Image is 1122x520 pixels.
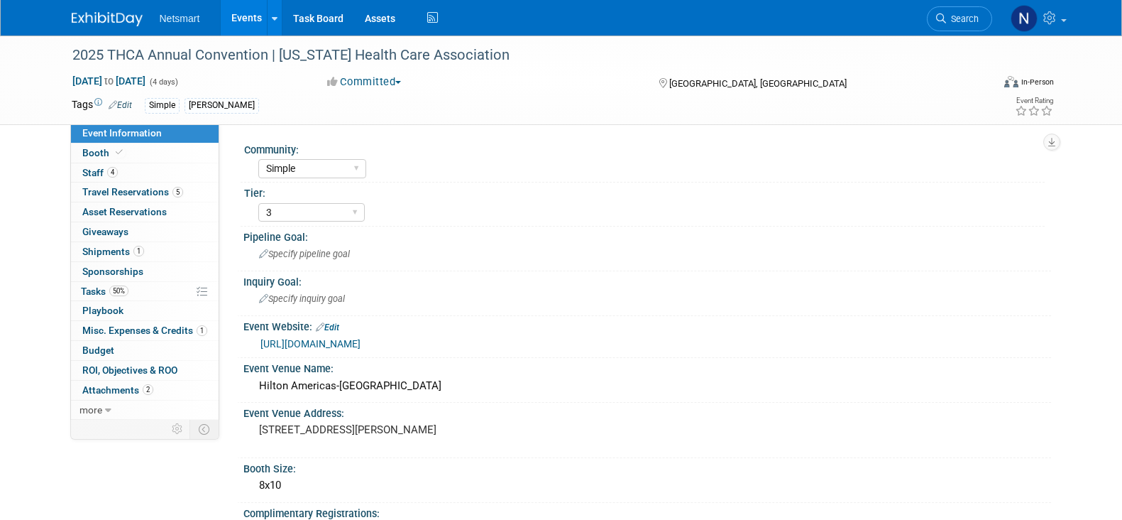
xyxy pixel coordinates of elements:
span: [GEOGRAPHIC_DATA], [GEOGRAPHIC_DATA] [669,78,847,89]
a: Shipments1 [71,242,219,261]
img: Format-Inperson.png [1004,76,1018,87]
span: Attachments [82,384,153,396]
div: Inquiry Goal: [243,271,1051,289]
td: Toggle Event Tabs [189,420,219,438]
a: Booth [71,143,219,163]
span: Playbook [82,305,123,316]
a: Attachments2 [71,381,219,400]
span: Netsmart [160,13,200,24]
span: [DATE] [DATE] [72,75,146,87]
a: Staff4 [71,163,219,183]
div: Community: [244,139,1045,157]
span: Specify inquiry goal [259,293,345,304]
span: ROI, Objectives & ROO [82,364,177,376]
a: Edit [109,100,132,110]
a: ROI, Objectives & ROO [71,361,219,380]
span: more [79,404,102,416]
div: Tier: [244,183,1045,200]
span: 1 [133,246,144,256]
span: 2 [143,384,153,395]
a: Sponsorships [71,262,219,281]
span: 50% [109,286,128,296]
div: [PERSON_NAME] [185,98,259,113]
a: Tasks50% [71,282,219,301]
td: Personalize Event Tab Strip [165,420,190,438]
span: Sponsorships [82,266,143,277]
span: Budget [82,345,114,356]
div: 8x10 [254,475,1040,497]
span: to [102,75,116,87]
a: Playbook [71,301,219,320]
a: Travel Reservations5 [71,183,219,202]
div: Event Rating [1015,97,1053,104]
pre: [STREET_ADDRESS][PERSON_NAME] [259,423,564,436]
span: 1 [197,325,207,336]
a: Giveaways [71,222,219,242]
img: Nina Finn [1011,5,1038,32]
div: Event Format [908,74,1055,95]
td: Tags [72,97,132,114]
a: Event Information [71,124,219,143]
span: 5 [172,187,183,197]
div: In-Person [1021,77,1054,87]
span: Tasks [81,286,128,297]
a: Search [927,6,992,31]
span: Staff [82,167,118,178]
a: Asset Reservations [71,202,219,222]
a: Edit [316,323,339,332]
span: Specify pipeline goal [259,249,350,259]
span: Travel Reservations [82,186,183,197]
a: Budget [71,341,219,360]
div: Simple [145,98,180,113]
div: Event Venue Address: [243,403,1051,421]
span: Giveaways [82,226,128,237]
span: Booth [82,147,126,158]
div: Event Website: [243,316,1051,335]
span: Search [946,13,979,24]
span: Event Information [82,127,162,139]
a: [URL][DOMAIN_NAME] [260,338,361,350]
div: Booth Size: [243,458,1051,476]
span: Asset Reservations [82,206,167,217]
a: Misc. Expenses & Credits1 [71,321,219,340]
span: Misc. Expenses & Credits [82,325,207,336]
span: 4 [107,167,118,178]
i: Booth reservation complete [116,148,123,156]
div: Event Venue Name: [243,358,1051,376]
a: more [71,401,219,420]
span: (4 days) [148,77,178,87]
div: 2025 THCA Annual Convention | [US_STATE] Health Care Association [67,43,971,68]
button: Committed [322,75,407,90]
span: Shipments [82,246,144,257]
div: Hilton Americas-[GEOGRAPHIC_DATA] [254,375,1040,397]
img: ExhibitDay [72,12,143,26]
div: Pipeline Goal: [243,227,1051,244]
